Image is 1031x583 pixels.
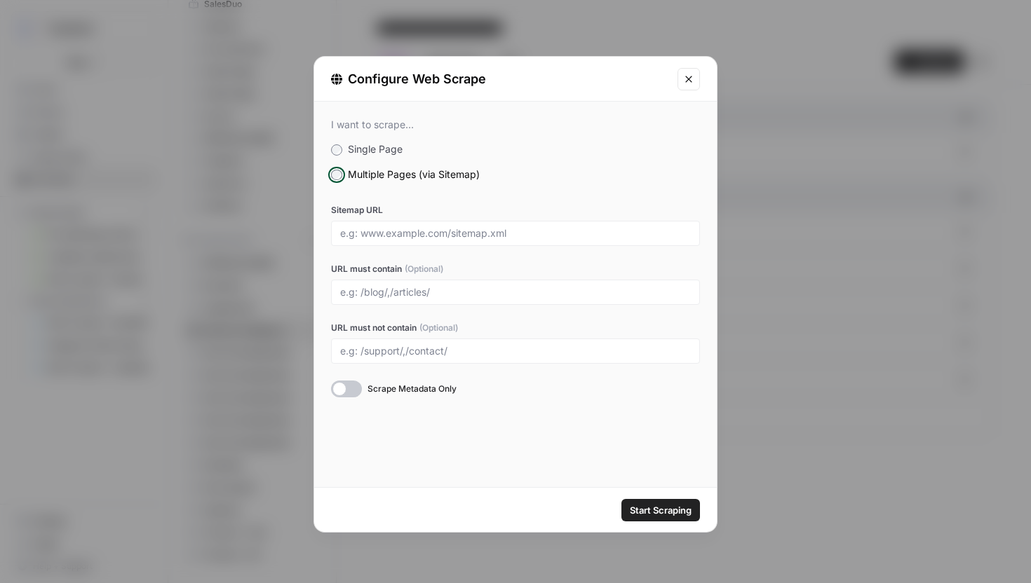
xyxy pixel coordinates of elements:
input: e.g: www.example.com/sitemap.xml [340,227,691,240]
span: Start Scraping [630,503,692,517]
span: (Optional) [405,263,443,275]
div: Configure Web Scrape [331,69,669,89]
input: Single Page [331,144,342,156]
label: Sitemap URL [331,204,700,217]
label: URL must not contain [331,322,700,334]
span: (Optional) [419,322,458,334]
button: Start Scraping [621,499,700,521]
label: URL must contain [331,263,700,275]
span: Multiple Pages (via Sitemap) [348,168,480,180]
span: Scrape Metadata Only [368,383,457,395]
span: Single Page [348,143,403,155]
button: Close modal [678,68,700,90]
input: e.g: /support/,/contact/ [340,345,691,357]
input: e.g: /blog/,/articles/ [340,286,691,299]
input: Multiple Pages (via Sitemap) [331,170,342,180]
div: I want to scrape... [331,118,700,131]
